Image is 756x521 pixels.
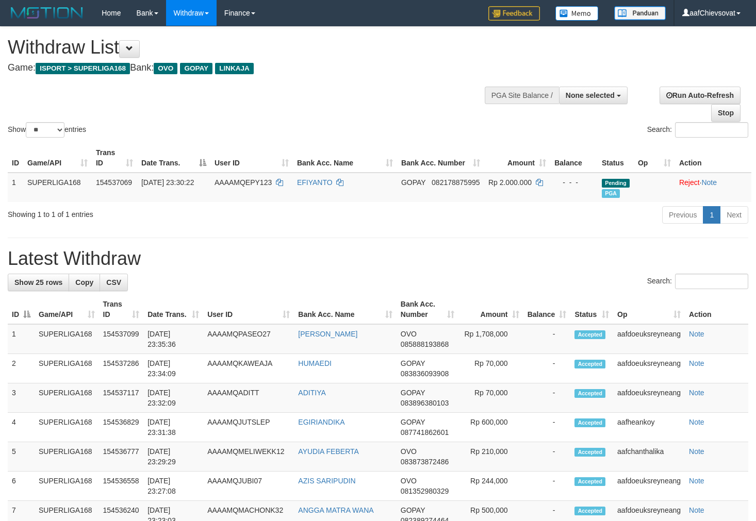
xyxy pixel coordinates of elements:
[8,383,35,413] td: 3
[555,6,599,21] img: Button%20Memo.svg
[689,418,704,426] a: Note
[401,458,449,466] span: Copy 083873872486 to clipboard
[143,413,203,442] td: [DATE] 23:31:38
[298,477,355,485] a: AZIS SARIPUDIN
[293,143,397,173] th: Bank Acc. Name: activate to sort column ascending
[99,354,144,383] td: 154537286
[8,5,86,21] img: MOTION_logo.png
[523,295,571,324] th: Balance: activate to sort column ascending
[689,359,704,367] a: Note
[298,418,344,426] a: EGIRIANDIKA
[99,383,144,413] td: 154537117
[8,274,69,291] a: Show 25 rows
[613,354,685,383] td: aafdoeuksreyneang
[523,324,571,354] td: -
[401,359,425,367] span: GOPAY
[689,477,704,485] a: Note
[35,383,99,413] td: SUPERLIGA168
[574,418,605,427] span: Accepted
[689,506,704,514] a: Note
[401,340,449,348] span: Copy 085888193868 to clipboard
[298,330,357,338] a: [PERSON_NAME]
[8,442,35,472] td: 5
[458,383,523,413] td: Rp 70,000
[96,178,132,187] span: 154537069
[203,354,294,383] td: AAAAMQKAWEAJA
[401,399,449,407] span: Copy 083896380103 to clipboard
[75,278,93,287] span: Copy
[602,179,630,188] span: Pending
[35,442,99,472] td: SUPERLIGA168
[485,87,559,104] div: PGA Site Balance /
[26,122,64,138] select: Showentries
[634,143,675,173] th: Op: activate to sort column ascending
[401,477,417,485] span: OVO
[685,295,748,324] th: Action
[23,143,92,173] th: Game/API: activate to sort column ascending
[298,447,358,456] a: AYUDIA FEBERTA
[8,324,35,354] td: 1
[69,274,100,291] a: Copy
[297,178,333,187] a: EFIYANTO
[99,442,144,472] td: 154536777
[99,413,144,442] td: 154536829
[401,389,425,397] span: GOPAY
[574,448,605,457] span: Accepted
[401,178,425,187] span: GOPAY
[523,354,571,383] td: -
[574,507,605,515] span: Accepted
[137,143,210,173] th: Date Trans.: activate to sort column descending
[36,63,130,74] span: ISPORT > SUPERLIGA168
[298,359,332,367] a: HUMAEDI
[298,506,373,514] a: ANGGA MATRA WANA
[613,383,685,413] td: aafdoeuksreyneang
[523,383,571,413] td: -
[574,389,605,398] span: Accepted
[99,472,144,501] td: 154536558
[180,63,212,74] span: GOPAY
[92,143,137,173] th: Trans ID: activate to sort column ascending
[401,428,449,436] span: Copy 087741862601 to clipboard
[143,295,203,324] th: Date Trans.: activate to sort column ascending
[401,330,417,338] span: OVO
[458,354,523,383] td: Rp 70,000
[675,143,751,173] th: Action
[401,418,425,426] span: GOPAY
[8,413,35,442] td: 4
[8,37,494,58] h1: Withdraw List
[143,324,203,354] td: [DATE] 23:35:36
[397,143,484,173] th: Bank Acc. Number: activate to sort column ascending
[689,389,704,397] a: Note
[613,295,685,324] th: Op: activate to sort column ascending
[614,6,666,20] img: panduan.png
[35,354,99,383] td: SUPERLIGA168
[574,360,605,368] span: Accepted
[203,324,294,354] td: AAAAMQPASEO27
[8,248,748,269] h1: Latest Withdraw
[458,413,523,442] td: Rp 600,000
[647,274,748,289] label: Search:
[679,178,700,187] a: Reject
[99,295,144,324] th: Trans ID: activate to sort column ascending
[566,91,615,99] span: None selected
[550,143,598,173] th: Balance
[720,206,748,224] a: Next
[298,389,325,397] a: ADITIYA
[401,447,417,456] span: OVO
[35,472,99,501] td: SUPERLIGA168
[458,324,523,354] td: Rp 1,708,000
[613,324,685,354] td: aafdoeuksreyneang
[488,6,540,21] img: Feedback.jpg
[8,354,35,383] td: 2
[559,87,628,104] button: None selected
[554,177,594,188] div: - - -
[675,274,748,289] input: Search:
[23,173,92,202] td: SUPERLIGA168
[574,330,605,339] span: Accepted
[484,143,550,173] th: Amount: activate to sort column ascending
[602,189,620,198] span: Marked by aafheankoy
[689,447,704,456] a: Note
[675,122,748,138] input: Search:
[143,383,203,413] td: [DATE] 23:32:09
[613,472,685,501] td: aafdoeuksreyneang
